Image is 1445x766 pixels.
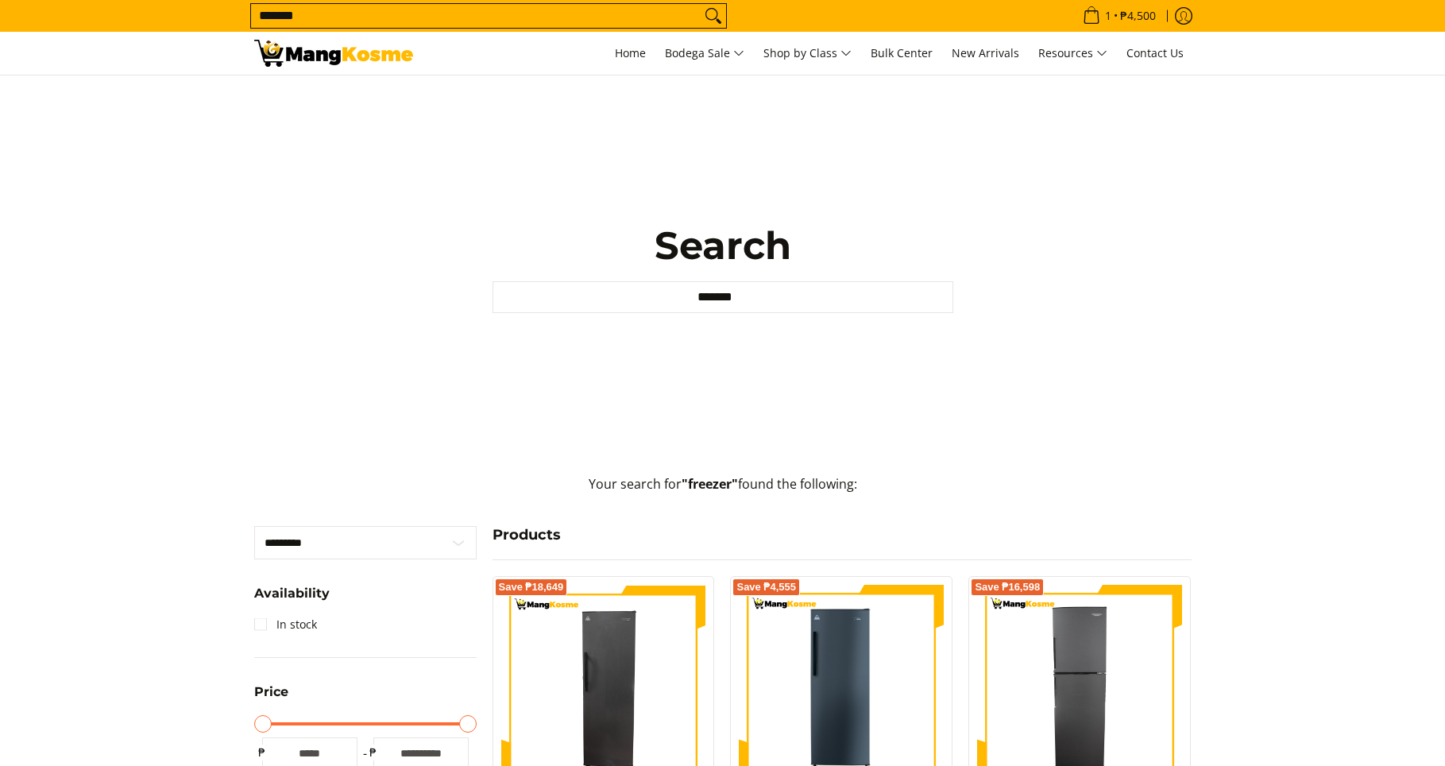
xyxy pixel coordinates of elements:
span: 1 [1103,10,1114,21]
h1: Search [493,222,953,269]
h4: Products [493,526,1192,544]
span: ₱4,500 [1118,10,1158,21]
summary: Open [254,686,288,710]
span: Save ₱4,555 [736,582,796,592]
nav: Main Menu [429,32,1192,75]
a: Shop by Class [755,32,860,75]
a: Bodega Sale [657,32,752,75]
summary: Open [254,587,330,612]
p: Your search for found the following: [254,474,1192,510]
span: Save ₱16,598 [975,582,1040,592]
span: Save ₱18,649 [499,582,564,592]
a: New Arrivals [944,32,1027,75]
span: Availability [254,587,330,600]
button: Search [701,4,726,28]
a: Contact Us [1119,32,1192,75]
strong: "freezer" [682,475,738,493]
span: Bodega Sale [665,44,744,64]
span: Bulk Center [871,45,933,60]
span: ₱ [254,745,270,760]
span: • [1078,7,1161,25]
a: Home [607,32,654,75]
span: Resources [1038,44,1107,64]
span: ₱ [365,745,381,760]
span: Price [254,686,288,698]
img: Search: 21 results found for &quot;freezer&quot; | Mang Kosme [254,40,413,67]
span: Shop by Class [763,44,852,64]
a: In stock [254,612,317,637]
span: Contact Us [1126,45,1184,60]
span: Home [615,45,646,60]
a: Resources [1030,32,1115,75]
span: New Arrivals [952,45,1019,60]
a: Bulk Center [863,32,941,75]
